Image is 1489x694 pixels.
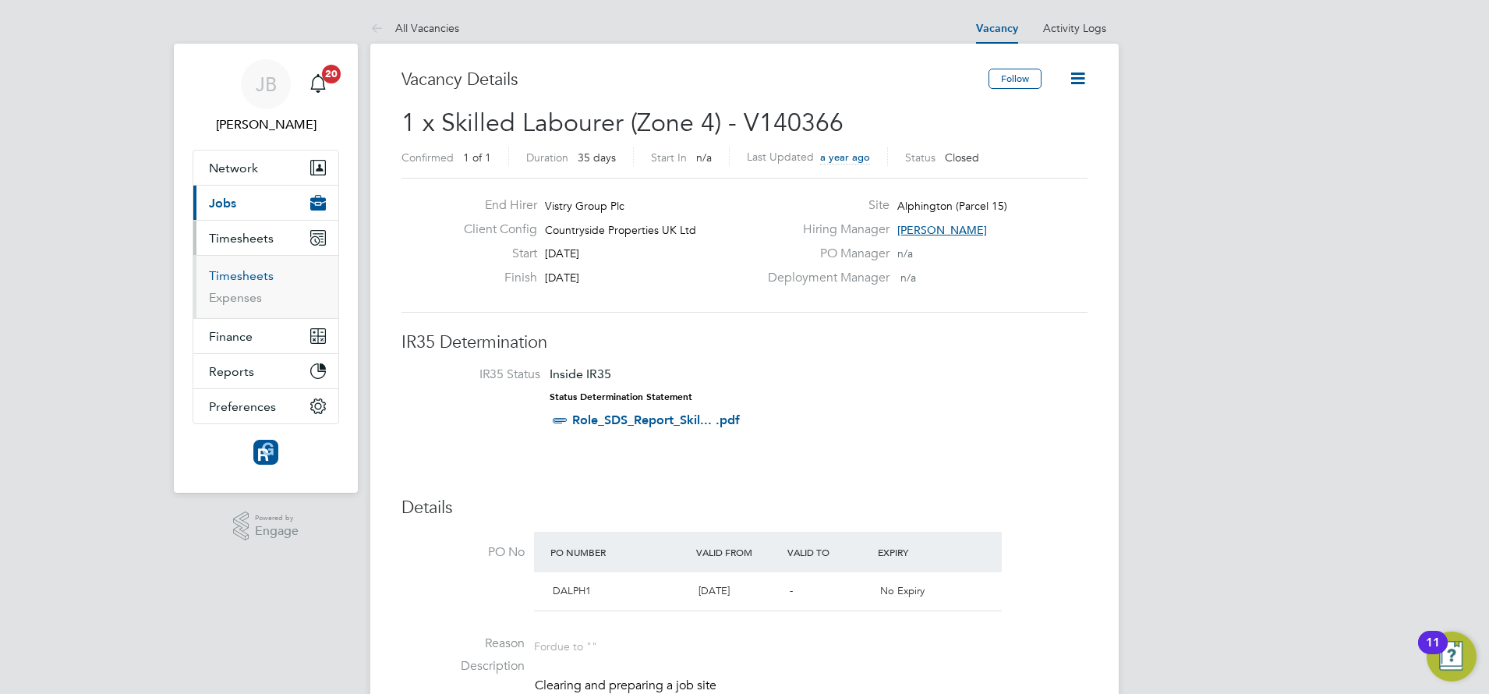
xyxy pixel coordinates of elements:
a: Go to home page [193,440,339,465]
div: For due to "" [534,636,597,653]
span: Powered by [255,512,299,525]
h3: Details [401,497,1088,519]
span: n/a [900,271,916,285]
span: - [790,584,793,597]
label: Start In [651,150,687,165]
button: Jobs [193,186,338,220]
label: Hiring Manager [759,221,890,238]
label: Start [451,246,537,262]
span: No Expiry [880,584,925,597]
span: Jobs [209,196,236,211]
label: Site [759,197,890,214]
span: Closed [945,150,979,165]
label: Status [905,150,935,165]
span: [DATE] [545,246,579,260]
span: n/a [897,246,913,260]
span: a year ago [820,150,870,164]
img: resourcinggroup-logo-retina.png [253,440,278,465]
button: Network [193,150,338,185]
a: Timesheets [209,268,274,283]
button: Follow [989,69,1042,89]
span: 35 days [578,150,616,165]
div: Expiry [874,538,965,566]
h3: IR35 Determination [401,331,1088,354]
span: Alphington (Parcel 15) [897,199,1007,213]
span: Countryside Properties UK Ltd [545,223,696,237]
button: Open Resource Center, 11 new notifications [1427,632,1477,682]
label: IR35 Status [417,366,540,383]
a: All Vacancies [370,21,459,35]
nav: Main navigation [174,44,358,493]
span: Reports [209,364,254,379]
div: Valid To [783,538,875,566]
button: Timesheets [193,221,338,255]
label: Finish [451,270,537,286]
span: [PERSON_NAME] [897,223,987,237]
span: n/a [696,150,712,165]
span: Finance [209,329,253,344]
a: Powered byEngage [233,512,299,541]
span: Timesheets [209,231,274,246]
span: 1 of 1 [463,150,491,165]
button: Preferences [193,389,338,423]
a: Vacancy [976,22,1018,35]
h3: Vacancy Details [401,69,989,91]
span: Inside IR35 [550,366,611,381]
span: Joe Belsten [193,115,339,134]
span: DALPH1 [553,584,591,597]
label: Deployment Manager [759,270,890,286]
label: End Hirer [451,197,537,214]
label: PO Manager [759,246,890,262]
label: Client Config [451,221,537,238]
span: 20 [322,65,341,83]
a: Role_SDS_Report_Skil... .pdf [572,413,740,427]
strong: Status Determination Statement [550,391,692,402]
div: PO Number [546,538,692,566]
span: Preferences [209,399,276,414]
label: Duration [526,150,568,165]
div: 11 [1426,643,1440,663]
span: Network [209,161,258,175]
a: Activity Logs [1043,21,1106,35]
span: JB [256,74,277,94]
button: Reports [193,354,338,388]
span: 1 x Skilled Labourer (Zone 4) - V140366 [401,108,844,138]
label: Confirmed [401,150,454,165]
a: Expenses [209,290,262,305]
div: Timesheets [193,255,338,318]
button: Finance [193,319,338,353]
div: Valid From [692,538,783,566]
span: Vistry Group Plc [545,199,624,213]
label: Reason [401,636,525,652]
a: JB[PERSON_NAME] [193,59,339,134]
label: PO No [401,544,525,561]
a: 20 [302,59,334,109]
span: [DATE] [699,584,730,597]
label: Last Updated [747,150,814,164]
label: Description [401,658,525,675]
span: Engage [255,525,299,538]
span: [DATE] [545,271,579,285]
